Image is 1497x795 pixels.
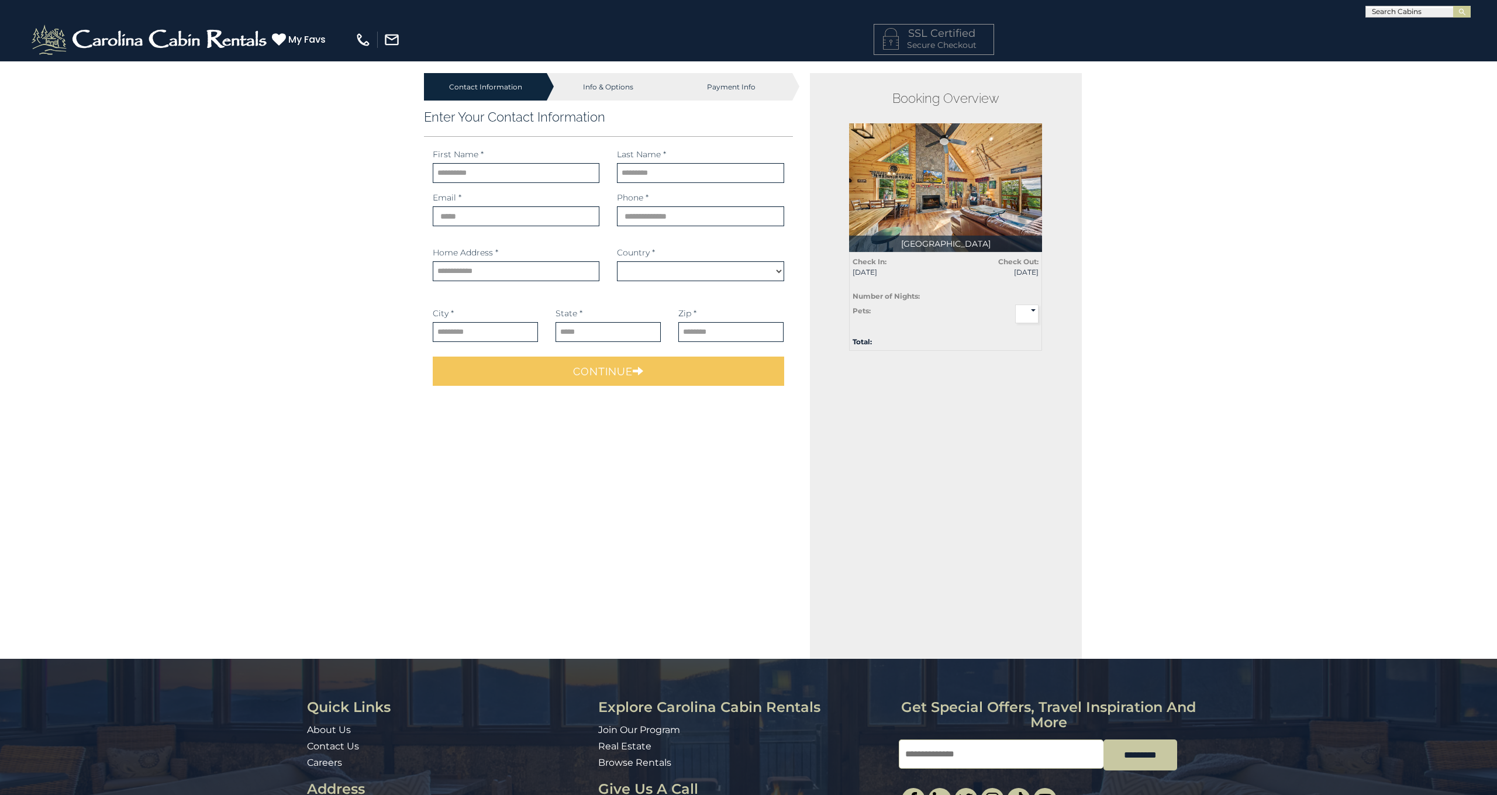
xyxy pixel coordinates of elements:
label: Home Address * [433,247,498,258]
label: First Name * [433,148,484,160]
strong: Total: [853,337,872,346]
img: White-1-2.png [29,22,272,57]
span: My Favs [288,32,326,47]
h2: Booking Overview [849,91,1042,106]
img: phone-regular-white.png [355,32,371,48]
label: Phone * [617,192,649,203]
h3: Quick Links [307,700,589,715]
img: mail-regular-white.png [384,32,400,48]
img: LOCKICON1.png [883,28,899,50]
a: Contact Us [307,741,359,752]
strong: Number of Nights: [853,292,920,300]
strong: Check Out: [998,257,1039,266]
img: 1751990302_thumbnail.jpeg [849,123,1042,252]
h3: Enter Your Contact Information [424,109,793,125]
label: State * [556,307,582,319]
a: Browse Rentals [598,757,671,768]
label: Country * [617,247,655,258]
h4: SSL Certified [883,28,985,40]
a: Join Our Program [598,724,680,735]
a: About Us [307,724,351,735]
span: [DATE] [954,267,1039,277]
strong: Pets: [853,306,871,315]
label: Last Name * [617,148,666,160]
a: Careers [307,757,342,768]
p: Secure Checkout [883,39,985,51]
strong: Check In: [853,257,887,266]
label: City * [433,307,454,319]
a: My Favs [272,32,329,47]
p: [GEOGRAPHIC_DATA] [849,236,1042,252]
label: Zip * [678,307,696,319]
label: Email * [433,192,461,203]
a: Real Estate [598,741,651,752]
span: [DATE] [853,267,937,277]
button: Continue [433,357,784,386]
h3: Explore Carolina Cabin Rentals [598,700,889,715]
h3: Get special offers, travel inspiration and more [899,700,1199,731]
